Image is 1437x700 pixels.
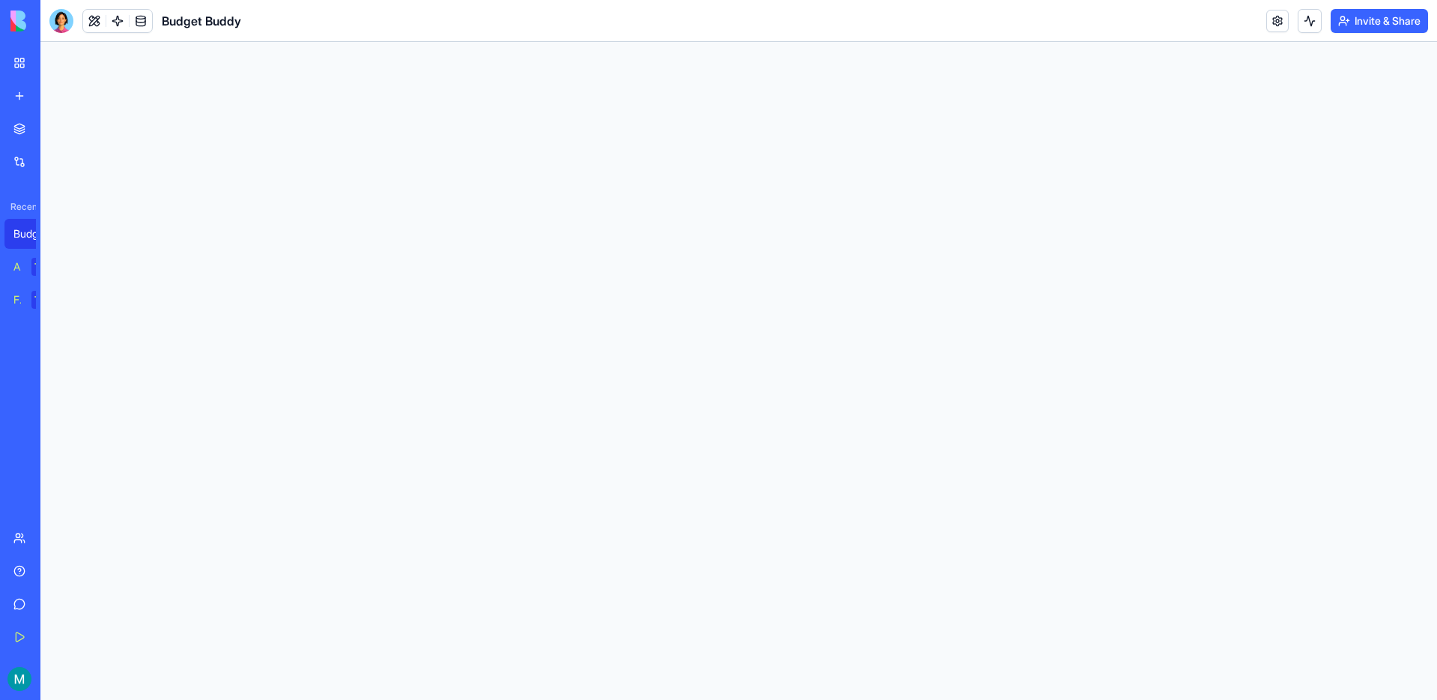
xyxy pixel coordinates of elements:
span: Budget Buddy [162,12,241,30]
img: ACg8ocJ0HHZdjBh3h3preLlNLMd1cjjvu8rZhM5YOdbNoCr8gQP_=s96-c [7,667,31,691]
button: Invite & Share [1331,9,1428,33]
div: TRY [31,291,55,309]
div: Feedback Form [13,292,21,307]
span: Recent [4,201,36,213]
div: AI Logo Generator [13,259,21,274]
a: AI Logo GeneratorTRY [4,252,64,282]
img: logo [10,10,103,31]
div: TRY [31,258,55,276]
div: Budget Buddy [13,226,55,241]
a: Feedback FormTRY [4,285,64,315]
a: Budget Buddy [4,219,64,249]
